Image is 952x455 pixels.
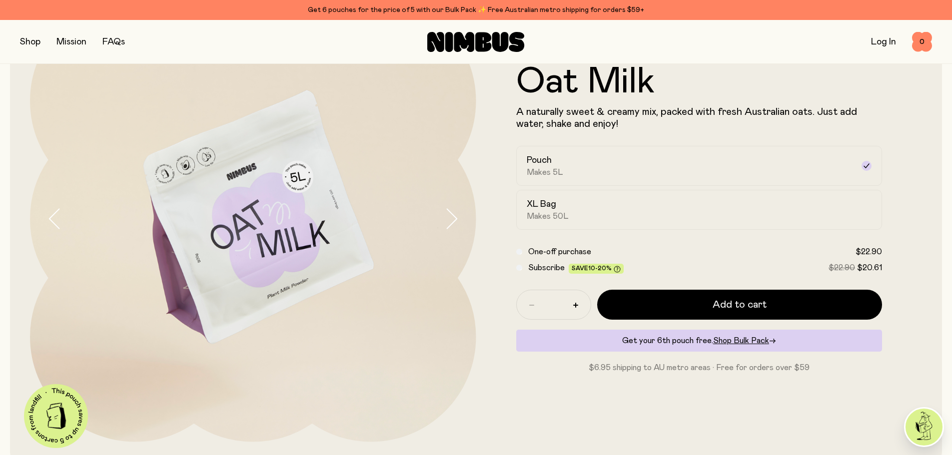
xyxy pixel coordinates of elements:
span: Shop Bulk Pack [713,337,769,345]
p: A naturally sweet & creamy mix, packed with fresh Australian oats. Just add water, shake and enjoy! [516,106,883,130]
button: 0 [912,32,932,52]
span: Makes 50L [527,211,569,221]
span: $22.90 [829,264,855,272]
h2: Pouch [527,154,552,166]
a: Mission [56,37,86,46]
span: Save [572,265,621,273]
span: Subscribe [528,264,565,272]
span: One-off purchase [528,248,591,256]
div: Get 6 pouches for the price of 5 with our Bulk Pack ✨ Free Australian metro shipping for orders $59+ [20,4,932,16]
span: $20.61 [857,264,882,272]
a: FAQs [102,37,125,46]
p: $6.95 shipping to AU metro areas · Free for orders over $59 [516,362,883,374]
span: Add to cart [713,298,767,312]
button: Add to cart [597,290,883,320]
div: Get your 6th pouch free. [516,330,883,352]
span: $22.90 [856,248,882,256]
span: 10-20% [588,265,612,271]
span: Makes 5L [527,167,563,177]
h1: Oat Milk [516,64,883,100]
h2: XL Bag [527,198,556,210]
a: Log In [871,37,896,46]
a: Shop Bulk Pack→ [713,337,776,345]
img: agent [906,409,943,446]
